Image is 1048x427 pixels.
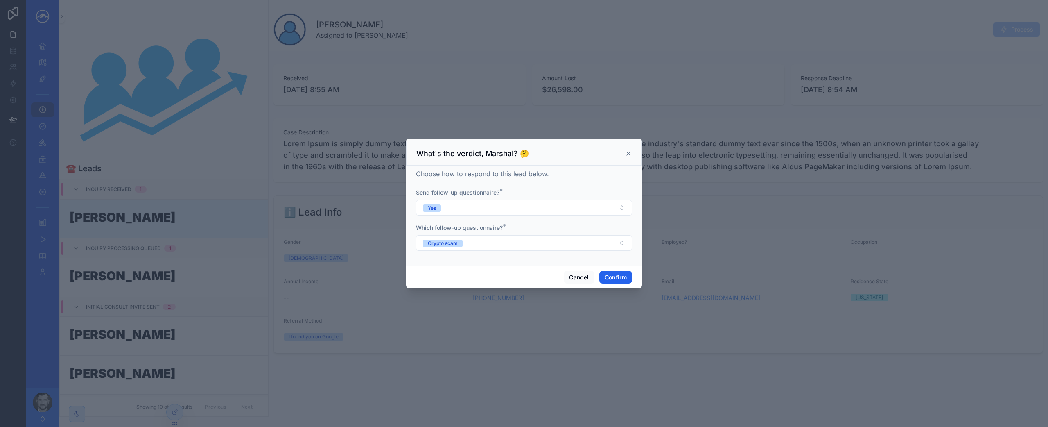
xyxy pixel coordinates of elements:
button: Select Button [416,200,632,216]
h3: What's the verdict, Marshal? 🤔 [416,149,529,159]
div: Crypto scam [428,240,458,247]
button: Confirm [599,271,632,284]
span: Send follow-up questionnaire? [416,189,499,196]
span: Choose how to respond to this lead below. [416,170,549,178]
span: Which follow-up questionnaire? [416,224,503,231]
button: Select Button [416,235,632,251]
div: Yes [428,204,436,212]
button: Cancel [564,271,594,284]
